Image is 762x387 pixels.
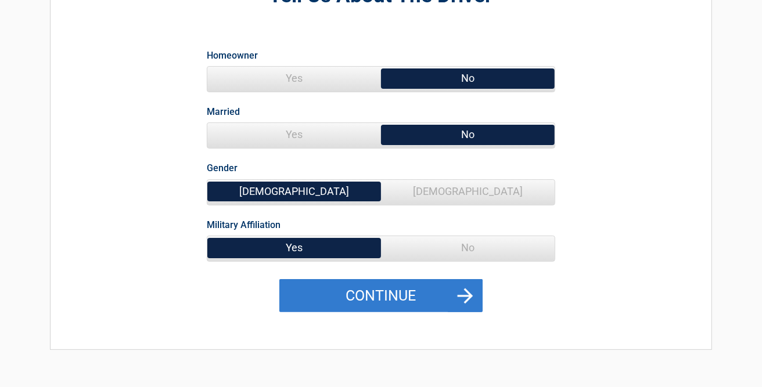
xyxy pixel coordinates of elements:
[207,180,381,203] span: [DEMOGRAPHIC_DATA]
[381,123,555,146] span: No
[207,236,381,259] span: Yes
[381,67,555,90] span: No
[207,104,240,120] label: Married
[381,180,555,203] span: [DEMOGRAPHIC_DATA]
[207,48,258,63] label: Homeowner
[279,279,483,313] button: Continue
[207,67,381,90] span: Yes
[207,123,381,146] span: Yes
[207,217,281,233] label: Military Affiliation
[207,160,238,176] label: Gender
[381,236,555,259] span: No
